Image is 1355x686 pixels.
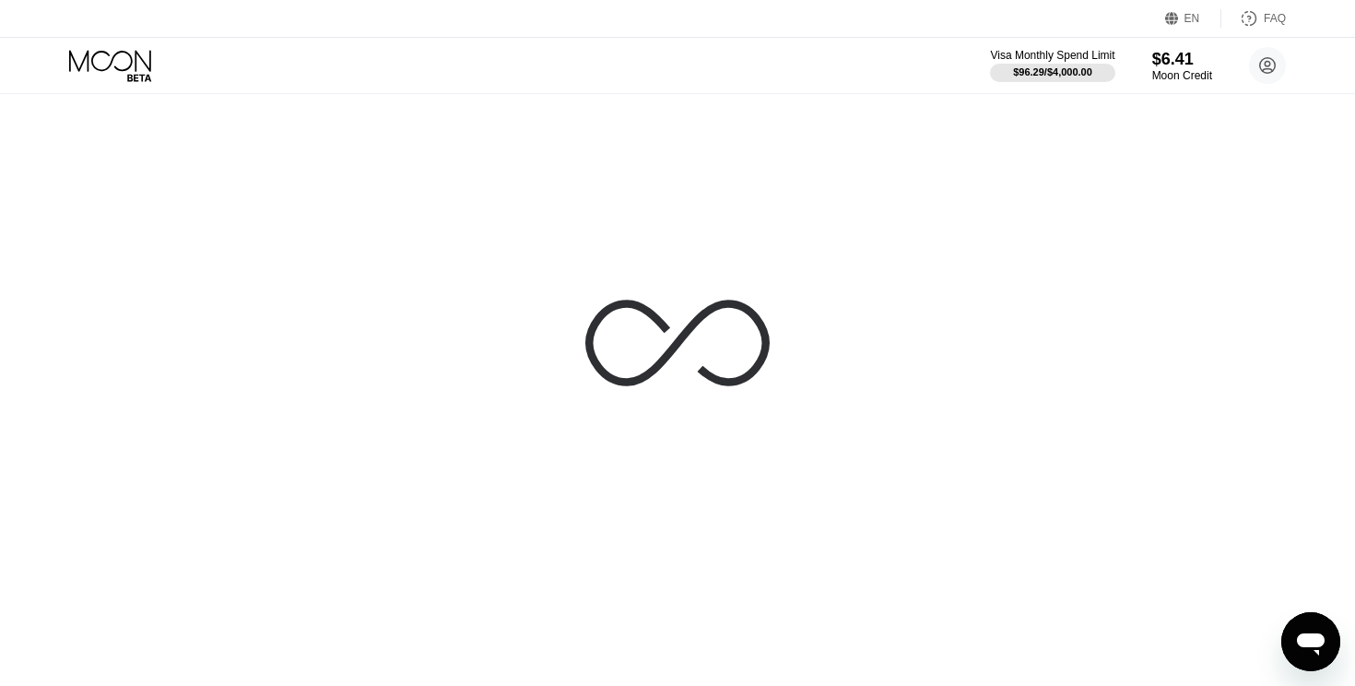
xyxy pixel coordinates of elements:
div: Visa Monthly Spend Limit [990,49,1114,62]
div: Visa Monthly Spend Limit$96.29/$4,000.00 [990,49,1114,82]
div: $6.41Moon Credit [1152,50,1212,82]
div: Moon Credit [1152,69,1212,82]
iframe: Button to launch messaging window [1281,612,1340,671]
div: EN [1184,12,1200,25]
div: $96.29 / $4,000.00 [1013,66,1092,77]
div: FAQ [1264,12,1286,25]
div: $6.41 [1152,50,1212,69]
div: EN [1165,9,1221,28]
div: FAQ [1221,9,1286,28]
